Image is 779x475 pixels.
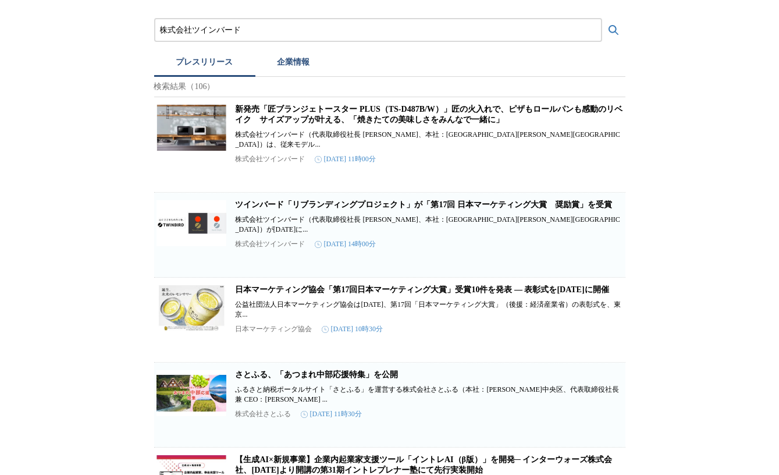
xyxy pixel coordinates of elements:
[236,105,623,124] a: 新発売「匠ブランジェトースター PLUS（TS-D487B/W）」匠の火入れで、ピザもロールパンも感動のリベイク サイズアップが叶える、「焼きたての美味しさをみんなで一緒に」
[156,285,226,331] img: 日本マーケティング協会「第17回日本マーケティング大賞」受賞10件を発表 ― 表彰式を6月12日に開催
[315,154,376,164] time: [DATE] 11時00分
[156,200,226,246] img: ツインバード「リブランディングプロジェクト」が「第17回 日本マーケティング大賞 奨励賞」を受賞
[236,285,609,294] a: 日本マーケティング協会「第17回日本マーケティング大賞」受賞10件を発表 ― 表彰式を[DATE]に開催
[236,200,613,209] a: ツインバード「リブランディングプロジェクト」が「第17回 日本マーケティング大賞 奨励賞」を受賞
[301,409,362,419] time: [DATE] 11時30分
[154,77,625,97] p: 検索結果（106）
[160,24,596,37] input: プレスリリースおよび企業を検索する
[236,409,291,419] p: 株式会社さとふる
[236,300,623,320] p: 公益社団法人日本マーケティング協会は[DATE]、第17回「日本マーケティング大賞」（後援：経済産業省）の表彰式を、東京...
[236,455,613,474] a: 【生成AI×新規事業】企業内起業家支援ツール「イントレAI（β版）」を開発─ インターウォーズ株式会社、[DATE]より開講の第31期イントレプレナー塾にて先行実装開始
[236,370,399,379] a: さとふる、「あつまれ中部応援特集」を公開
[154,51,255,77] button: プレスリリース
[255,51,332,77] button: 企業情報
[602,19,625,42] button: 検索する
[236,239,305,249] p: 株式会社ツインバード
[315,239,376,249] time: [DATE] 14時00分
[322,324,383,334] time: [DATE] 10時30分
[236,385,623,405] p: ふるさと納税ポータルサイト「さとふる」を運営する株式会社さとふる（本社：[PERSON_NAME]中央区、代表取締役社長 兼 CEO：[PERSON_NAME] ...
[236,154,305,164] p: 株式会社ツインバード
[236,324,312,334] p: 日本マーケティング協会
[236,215,623,235] p: 株式会社ツインバード（代表取締役社長 [PERSON_NAME]、本社：[GEOGRAPHIC_DATA][PERSON_NAME][GEOGRAPHIC_DATA]）が[DATE]に...
[156,370,226,416] img: さとふる、「あつまれ中部応援特集」を公開
[156,104,226,151] img: 新発売「匠ブランジェトースター PLUS（TS-D487B/W）」匠の火入れで、ピザもロールパンも感動のリベイク サイズアップが叶える、「焼きたての美味しさをみんなで一緒に」
[236,130,623,150] p: 株式会社ツインバード（代表取締役社長 [PERSON_NAME]、本社：[GEOGRAPHIC_DATA][PERSON_NAME][GEOGRAPHIC_DATA]）は、従来モデル...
